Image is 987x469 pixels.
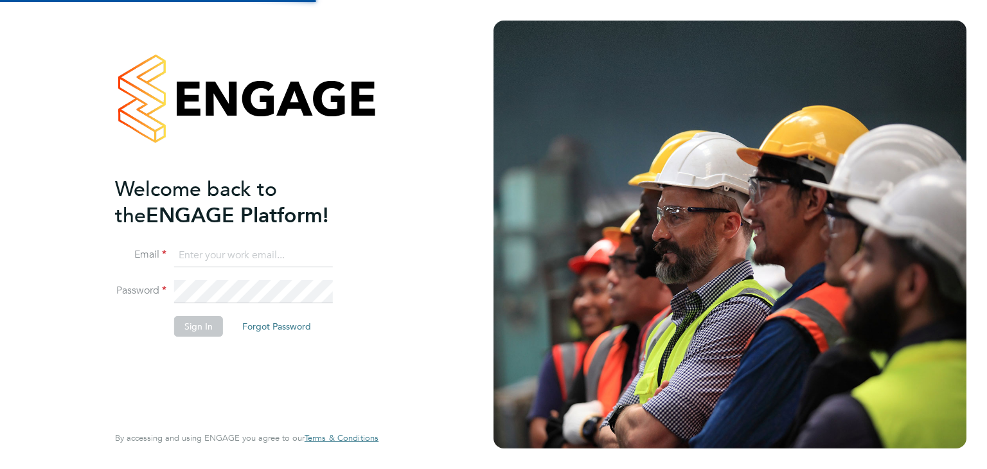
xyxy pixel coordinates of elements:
label: Email [115,248,166,261]
span: By accessing and using ENGAGE you agree to our [115,432,378,443]
h2: ENGAGE Platform! [115,176,366,229]
label: Password [115,284,166,297]
span: Terms & Conditions [305,432,378,443]
button: Sign In [174,316,223,337]
button: Forgot Password [232,316,321,337]
a: Terms & Conditions [305,433,378,443]
input: Enter your work email... [174,244,333,267]
span: Welcome back to the [115,177,277,228]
